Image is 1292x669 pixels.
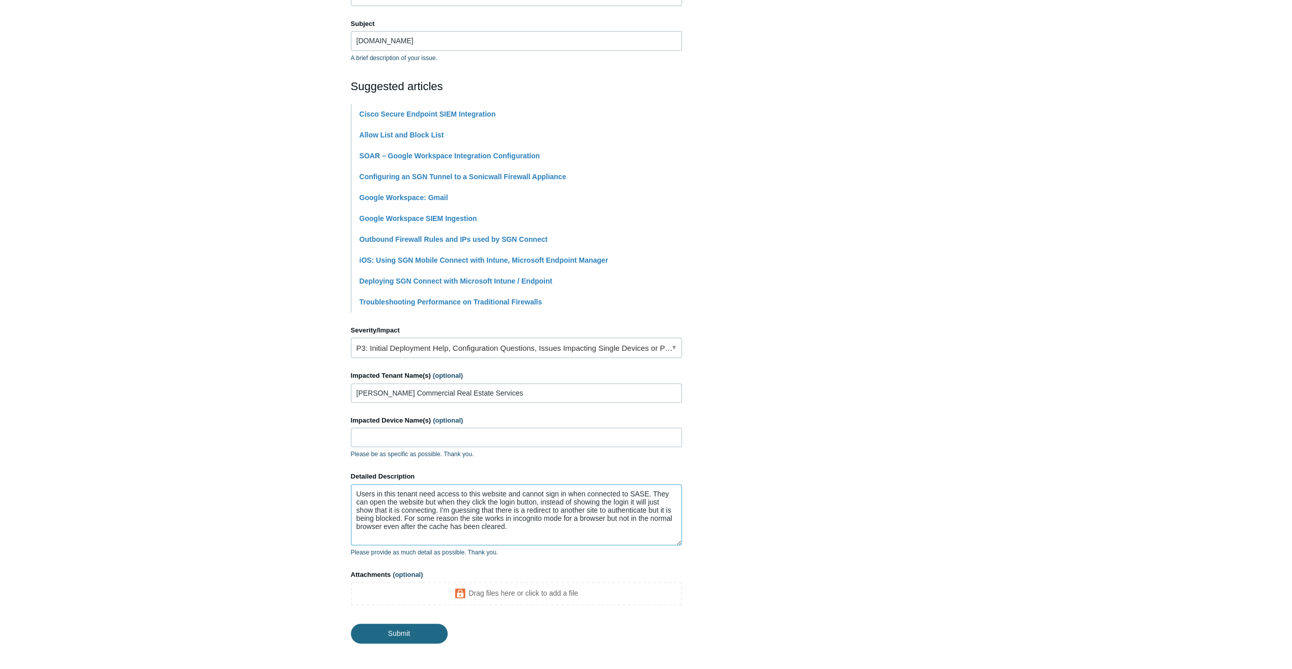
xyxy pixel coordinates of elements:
span: (optional) [393,571,423,578]
label: Attachments [351,570,682,580]
label: Impacted Device Name(s) [351,415,682,426]
a: Configuring an SGN Tunnel to a Sonicwall Firewall Appliance [360,173,566,181]
a: Google Workspace SIEM Ingestion [360,214,477,222]
label: Impacted Tenant Name(s) [351,371,682,381]
a: Outbound Firewall Rules and IPs used by SGN Connect [360,235,548,243]
p: Please provide as much detail as possible. Thank you. [351,548,682,557]
p: A brief description of your issue. [351,53,682,63]
a: Google Workspace: Gmail [360,193,448,202]
a: Allow List and Block List [360,131,444,139]
a: SOAR – Google Workspace Integration Configuration [360,152,540,160]
a: Cisco Secure Endpoint SIEM Integration [360,110,496,118]
label: Detailed Description [351,471,682,482]
a: iOS: Using SGN Mobile Connect with Intune, Microsoft Endpoint Manager [360,256,608,264]
p: Please be as specific as possible. Thank you. [351,450,682,459]
span: (optional) [433,372,463,379]
a: Troubleshooting Performance on Traditional Firewalls [360,298,542,306]
input: Submit [351,624,448,643]
span: (optional) [433,416,463,424]
label: Severity/Impact [351,325,682,336]
a: Deploying SGN Connect with Microsoft Intune / Endpoint [360,277,553,285]
a: P3: Initial Deployment Help, Configuration Questions, Issues Impacting Single Devices or Past Out... [351,338,682,358]
h2: Suggested articles [351,78,682,95]
label: Subject [351,19,682,29]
